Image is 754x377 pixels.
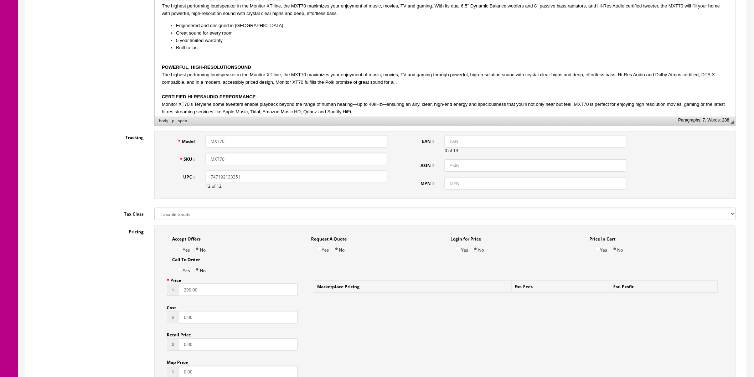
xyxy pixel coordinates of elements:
[184,156,195,162] span: SKU
[311,233,347,242] label: Request A Quote
[456,242,468,253] label: Yes
[473,246,478,252] input: No
[172,233,201,242] label: Accept Offers
[183,174,195,180] span: UPC
[595,246,600,252] input: Yes
[610,281,718,293] td: Est. Profit
[421,180,434,186] span: MPN
[445,135,626,148] input: EAN
[7,121,101,126] b: CERTIFIED HI-RESAUDIO PERFORMANCE
[206,171,387,183] input: UPC
[179,311,298,324] input: This should be a number with up to 2 decimal places.
[177,263,190,274] label: Yes
[678,118,729,123] span: Paragraphs: 7, Words: 288
[473,242,484,253] label: No
[206,183,211,189] span: 12
[334,242,345,253] label: No
[179,339,298,351] input: This should be a number with up to 2 decimal places.
[167,356,188,366] label: Map Price
[195,246,200,252] input: No
[445,177,626,190] input: MPN
[7,91,570,156] span: The highest performing loudspeaker in the Monitor XT line, the MXT70 maximizes your enjoyment of ...
[167,339,179,351] span: $
[176,118,188,124] a: span element
[167,301,176,311] label: Cost
[612,246,618,252] input: No
[212,183,222,189] span: of 12
[314,281,512,293] td: Marketplace Pricing
[31,226,149,235] label: Pricing
[595,242,608,253] label: Yes
[167,329,191,339] label: Retail Price
[590,233,616,242] label: Price In Cart
[456,246,461,252] input: Yes
[172,253,200,263] label: Call To Order
[195,263,206,274] label: No
[730,120,734,124] span: Resize
[171,118,176,124] a: p element
[334,246,339,252] input: No
[678,118,729,123] div: Statistics
[445,148,447,154] span: 0
[31,131,149,141] label: Tracking
[162,135,200,145] label: Model
[206,153,387,165] input: SKU
[167,311,179,324] span: $
[177,267,183,272] input: Yes
[195,242,206,253] label: No
[421,162,434,169] span: ASIN
[445,159,626,172] input: ASIN
[167,284,179,296] span: $
[179,284,298,296] input: This should be a number with up to 2 decimal places.
[177,246,183,252] input: Yes
[7,91,97,97] b: POWERFUL, HIGH-RESOLUTIONSOUND
[167,274,181,284] label: Price
[450,233,481,242] label: Login for Price
[157,118,170,124] a: body element
[612,242,623,253] label: No
[317,246,322,252] input: Yes
[317,242,329,253] label: Yes
[31,208,149,217] label: Tax Class
[512,281,610,293] td: Est. Fees
[195,267,200,272] input: No
[206,135,387,148] input: Model
[448,148,458,154] span: of 13
[177,242,190,253] label: Yes
[422,138,434,144] span: EAN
